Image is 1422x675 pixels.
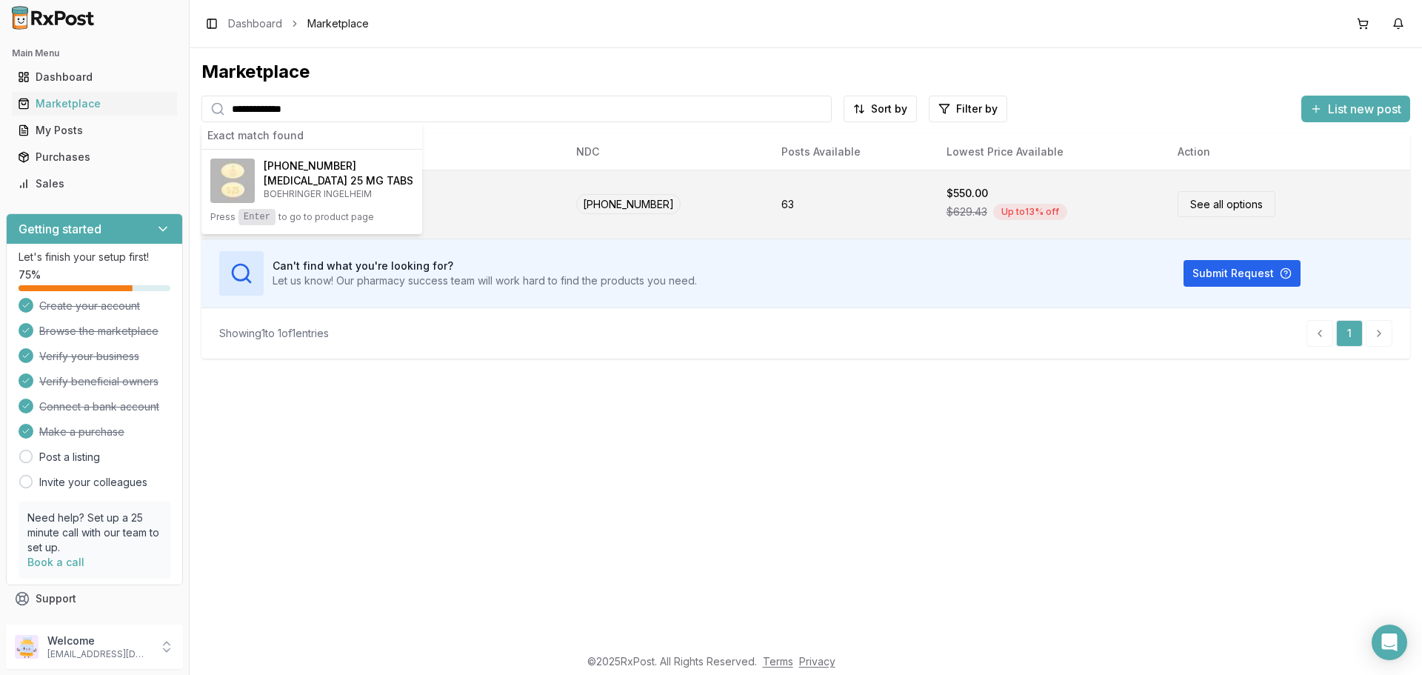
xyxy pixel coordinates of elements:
[12,170,177,197] a: Sales
[18,123,171,138] div: My Posts
[12,47,177,59] h2: Main Menu
[12,117,177,144] a: My Posts
[871,102,907,116] span: Sort by
[27,556,84,568] a: Book a call
[264,159,356,173] span: [PHONE_NUMBER]
[1328,100,1401,118] span: List new post
[19,267,41,282] span: 75 %
[27,511,161,555] p: Need help? Set up a 25 minute call with our team to set up.
[6,172,183,196] button: Sales
[201,60,1410,84] div: Marketplace
[799,655,835,668] a: Privacy
[201,150,422,234] button: Jardiance 25 MG TABS[PHONE_NUMBER][MEDICAL_DATA] 25 MG TABSBOEHRINGER INGELHEIMPressEnterto go to...
[47,648,150,660] p: [EMAIL_ADDRESS][DOMAIN_NAME]
[228,16,282,31] a: Dashboard
[6,65,183,89] button: Dashboard
[929,96,1007,122] button: Filter by
[1301,103,1410,118] a: List new post
[1166,134,1410,170] th: Action
[947,186,988,201] div: $550.00
[12,90,177,117] a: Marketplace
[6,119,183,142] button: My Posts
[307,16,369,31] span: Marketplace
[219,326,329,341] div: Showing 1 to 1 of 1 entries
[763,655,793,668] a: Terms
[39,475,147,490] a: Invite your colleagues
[39,299,140,313] span: Create your account
[19,220,101,238] h3: Getting started
[201,122,422,150] div: Exact match found
[956,102,998,116] span: Filter by
[6,585,183,612] button: Support
[935,134,1166,170] th: Lowest Price Available
[238,209,276,225] kbd: Enter
[19,250,170,265] p: Let's finish your setup first!
[39,425,124,439] span: Make a purchase
[564,134,770,170] th: NDC
[770,134,935,170] th: Posts Available
[1178,191,1275,217] a: See all options
[39,374,158,389] span: Verify beneficial owners
[1184,260,1301,287] button: Submit Request
[18,150,171,164] div: Purchases
[278,211,374,223] span: to go to product page
[210,211,236,223] span: Press
[6,612,183,639] button: Feedback
[947,205,987,219] span: $629.43
[1306,320,1392,347] nav: pagination
[18,70,171,84] div: Dashboard
[844,96,917,122] button: Sort by
[15,635,39,659] img: User avatar
[39,349,139,364] span: Verify your business
[1301,96,1410,122] button: List new post
[993,204,1067,220] div: Up to 13 % off
[228,16,369,31] nav: breadcrumb
[36,618,86,633] span: Feedback
[18,96,171,111] div: Marketplace
[6,6,101,30] img: RxPost Logo
[1372,625,1407,660] div: Open Intercom Messenger
[1336,320,1363,347] a: 1
[6,92,183,116] button: Marketplace
[264,173,413,188] h4: [MEDICAL_DATA] 25 MG TABS
[39,450,100,465] a: Post a listing
[12,144,177,170] a: Purchases
[210,159,255,203] img: Jardiance 25 MG TABS
[273,273,697,288] p: Let us know! Our pharmacy success team will work hard to find the products you need.
[12,64,177,90] a: Dashboard
[273,259,697,273] h3: Can't find what you're looking for?
[47,634,150,648] p: Welcome
[39,399,159,414] span: Connect a bank account
[576,194,681,214] span: [PHONE_NUMBER]
[770,170,935,239] td: 63
[6,145,183,169] button: Purchases
[264,188,413,200] p: BOEHRINGER INGELHEIM
[18,176,171,191] div: Sales
[39,324,158,339] span: Browse the marketplace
